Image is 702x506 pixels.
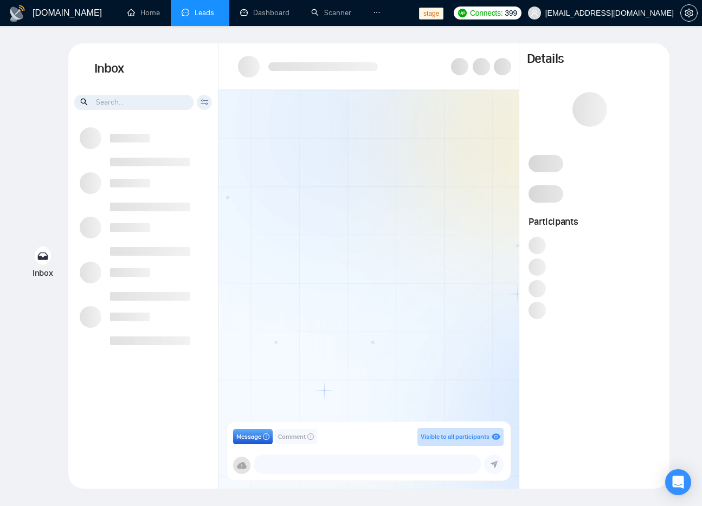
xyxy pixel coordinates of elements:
img: logo [9,5,26,22]
span: info-circle [263,433,269,440]
span: setting [681,9,697,17]
a: messageLeads [182,8,218,17]
h1: Participants [529,216,660,228]
a: homeHome [127,8,160,17]
span: eye [492,432,500,441]
span: ellipsis [373,9,381,16]
a: setting [680,9,698,17]
span: user [531,9,538,17]
a: dashboardDashboard [240,8,289,17]
input: Search... [74,95,194,110]
span: 399 [505,7,517,19]
h1: Details [527,51,564,67]
span: info-circle [307,433,314,440]
a: searchScanner [311,8,351,17]
span: Comment [278,432,306,442]
span: search [80,96,89,108]
span: stage [419,8,443,20]
img: upwork-logo.png [458,9,467,17]
span: Message [236,432,261,442]
span: Connects: [470,7,503,19]
span: Inbox [33,268,53,278]
h1: Inbox [68,43,218,94]
button: setting [680,4,698,22]
span: Visible to all participants [421,433,490,440]
button: Commentinfo-circle [275,429,317,444]
div: Open Intercom Messenger [665,469,691,495]
button: Messageinfo-circle [233,429,273,444]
